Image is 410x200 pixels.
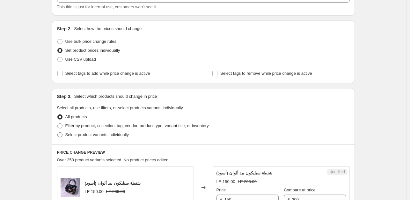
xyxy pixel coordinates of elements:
[65,39,116,44] span: Use bulk price change rules
[65,71,150,76] span: Select tags to add while price change is active
[65,132,129,137] span: Select product variants individually
[329,169,345,174] span: Unedited
[216,171,272,175] span: شنطة سيليكون بيد ألوان (أسود)
[57,158,170,162] span: Over 250 product variants selected. No product prices edited:
[216,188,226,192] span: Price
[85,181,141,186] span: شنطة سيليكون بيد ألوان (أسود)
[85,188,104,195] div: LE 150.00
[220,71,312,76] span: Select tags to remove while price change is active
[74,93,157,100] p: Select which products should change in price
[106,188,125,195] strike: LE 200.00
[65,48,120,53] span: Set product prices individually
[65,114,87,119] span: All products
[238,179,257,185] strike: LE 200.00
[65,123,209,128] span: Filter by product, collection, tag, vendor, product type, variant title, or inventory
[61,178,80,197] img: b49631e0-461e-46d5-be0b-014aca1bdeaf_80x.jpg
[216,179,235,185] div: LE 150.00
[57,26,72,32] h2: Step 2.
[65,57,96,62] span: Use CSV upload
[57,150,350,155] h6: PRICE CHANGE PREVIEW
[74,26,142,32] p: Select how the prices should change
[57,105,183,110] span: Select all products, use filters, or select products variants individually
[284,188,316,192] span: Compare at price
[57,4,156,9] span: This title is just for internal use, customers won't see it
[57,93,72,100] h2: Step 3.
